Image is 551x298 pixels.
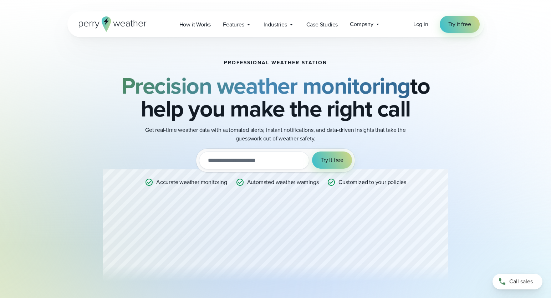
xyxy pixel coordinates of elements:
[300,17,344,32] a: Case Studies
[509,277,533,286] span: Call sales
[448,20,471,29] span: Try it free
[306,20,338,29] span: Case Studies
[350,20,373,29] span: Company
[133,126,418,143] p: Get real-time weather data with automated alerts, instant notifications, and data-driven insights...
[247,178,319,187] p: Automated weather warnings
[264,20,287,29] span: Industries
[156,178,227,187] p: Accurate weather monitoring
[223,20,244,29] span: Features
[413,20,428,29] a: Log in
[179,20,211,29] span: How it Works
[440,16,480,33] a: Try it free
[103,74,448,120] h2: to help you make the right call
[338,178,406,187] p: Customized to your policies
[413,20,428,28] span: Log in
[312,152,352,169] button: Try it free
[224,60,327,66] h1: Professional Weather Station
[121,69,410,103] strong: Precision weather monitoring
[321,156,343,164] span: Try it free
[493,274,542,289] a: Call sales
[173,17,217,32] a: How it Works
